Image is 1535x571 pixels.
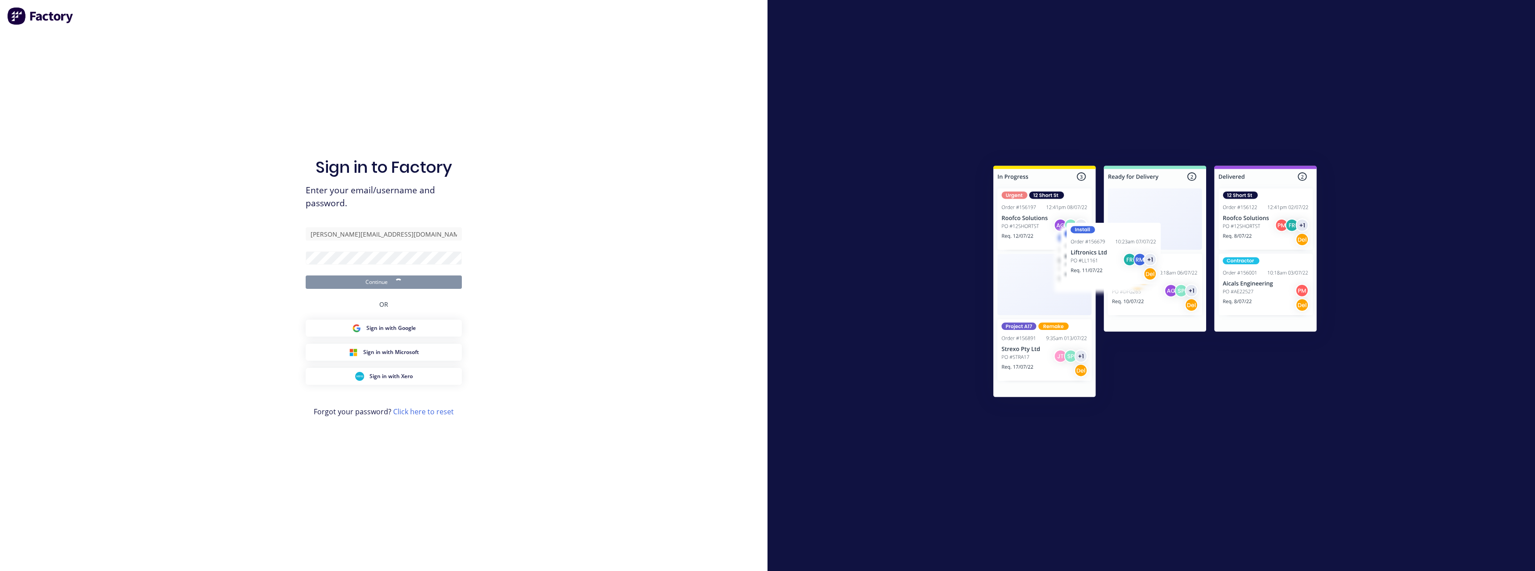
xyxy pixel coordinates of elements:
img: Xero Sign in [355,372,364,381]
h1: Sign in to Factory [315,158,452,177]
div: OR [379,289,388,320]
button: Microsoft Sign inSign in with Microsoft [306,344,462,361]
input: Email/Username [306,227,462,241]
span: Sign in with Google [366,324,416,332]
span: Forgot your password? [314,406,454,417]
img: Google Sign in [352,324,361,333]
button: Google Sign inSign in with Google [306,320,462,337]
span: Sign in with Microsoft [363,348,419,356]
span: Enter your email/username and password. [306,184,462,210]
span: Sign in with Xero [369,372,413,380]
img: Sign in [974,148,1336,418]
a: Click here to reset [393,407,454,417]
button: Continue [306,275,462,289]
button: Xero Sign inSign in with Xero [306,368,462,385]
img: Microsoft Sign in [349,348,358,357]
img: Factory [7,7,74,25]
